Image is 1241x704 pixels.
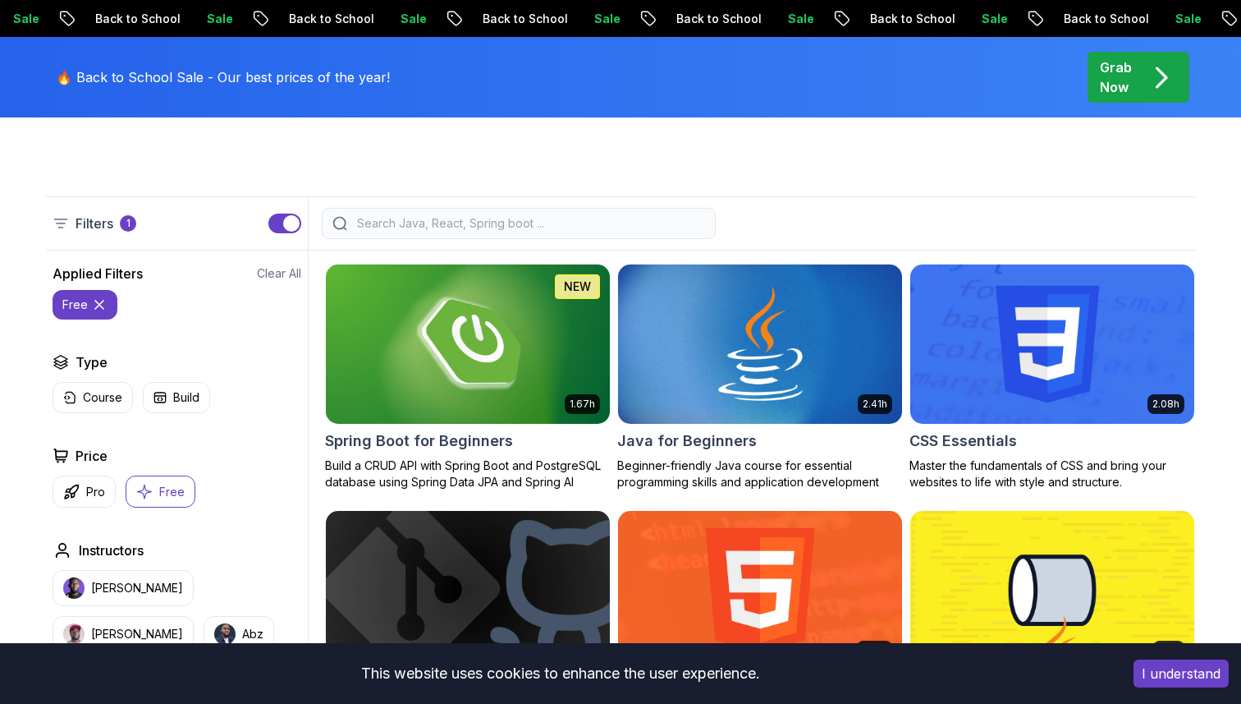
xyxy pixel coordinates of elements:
p: Sale [1161,11,1214,27]
p: Sale [580,11,633,27]
button: Accept cookies [1133,660,1229,688]
p: NEW [564,278,591,295]
p: Sale [387,11,439,27]
p: Free [159,484,185,500]
h2: Applied Filters [53,264,143,283]
button: Clear All [257,265,301,282]
p: Abz [242,626,263,642]
button: Pro [53,476,116,508]
p: Pro [86,484,105,500]
p: [PERSON_NAME] [91,580,183,596]
p: Build [173,389,199,406]
p: 2.08h [1152,398,1179,411]
p: 2.41h [863,398,887,411]
button: free [53,290,117,320]
p: Back to School [469,11,580,27]
p: Course [83,389,122,406]
p: Filters [76,214,113,233]
button: Build [143,382,210,413]
div: This website uses cookies to enhance the user experience. [12,656,1109,692]
h2: CSS Essentials [909,430,1017,453]
p: Sale [968,11,1020,27]
h2: Java for Beginners [617,430,757,453]
button: instructor imgAbz [204,616,274,652]
input: Search Java, React, Spring boot ... [354,215,705,232]
button: Free [126,476,195,508]
p: [PERSON_NAME] [91,626,183,642]
p: 1 [126,217,131,230]
p: Back to School [1050,11,1161,27]
button: Course [53,382,133,413]
img: HTML Essentials card [618,511,902,670]
button: instructor img[PERSON_NAME] [53,616,194,652]
img: Spring Boot for Beginners card [326,265,610,424]
img: instructor img [63,577,85,599]
h2: Price [76,446,108,466]
h2: Spring Boot for Beginners [325,430,513,453]
img: instructor img [63,623,85,645]
h2: Type [76,352,108,372]
p: Back to School [662,11,774,27]
p: Beginner-friendly Java course for essential programming skills and application development [617,458,903,490]
p: Sale [193,11,245,27]
img: Java Streams Essentials card [910,511,1194,670]
p: Back to School [81,11,193,27]
p: Build a CRUD API with Spring Boot and PostgreSQL database using Spring Data JPA and Spring AI [325,458,611,490]
img: Git & GitHub Fundamentals card [326,511,610,670]
p: Master the fundamentals of CSS and bring your websites to life with style and structure. [909,458,1195,490]
a: Spring Boot for Beginners card1.67hNEWSpring Boot for BeginnersBuild a CRUD API with Spring Boot ... [325,264,611,490]
a: CSS Essentials card2.08hCSS EssentialsMaster the fundamentals of CSS and bring your websites to l... [909,264,1195,490]
a: Java for Beginners card2.41hJava for BeginnersBeginner-friendly Java course for essential program... [617,264,903,490]
img: Java for Beginners card [618,265,902,424]
p: Sale [774,11,827,27]
p: Grab Now [1100,58,1132,97]
img: CSS Essentials card [910,265,1194,424]
img: instructor img [214,623,236,645]
p: free [62,297,88,313]
h2: Instructors [79,541,144,560]
p: 🔥 Back to School Sale - Our best prices of the year! [56,67,390,87]
p: 1.67h [570,398,595,411]
button: instructor img[PERSON_NAME] [53,570,194,606]
p: Back to School [275,11,387,27]
p: Back to School [856,11,968,27]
